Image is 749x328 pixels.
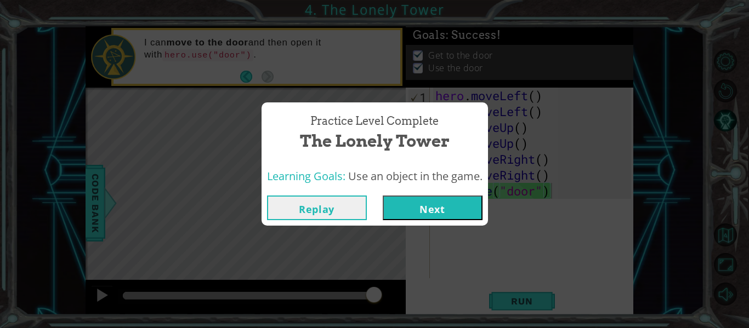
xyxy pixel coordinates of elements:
span: Practice Level Complete [310,113,439,129]
span: Learning Goals: [267,169,345,183]
span: Use an object in the game. [348,169,483,183]
span: The Lonely Tower [300,129,450,153]
button: Next [383,195,483,220]
button: Replay [267,195,367,220]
